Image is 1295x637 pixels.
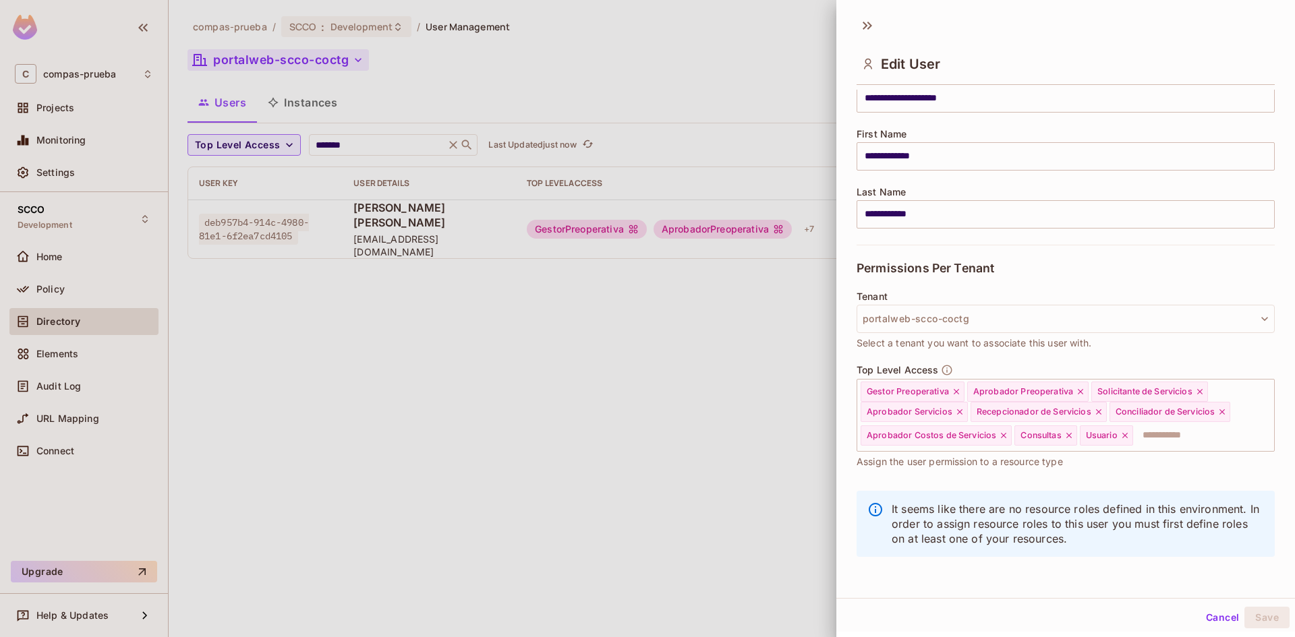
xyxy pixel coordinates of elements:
div: Aprobador Costos de Servicios [861,425,1012,446]
span: First Name [857,129,907,140]
span: Recepcionador de Servicios [977,406,1091,417]
button: portalweb-scco-coctg [857,305,1275,333]
span: Permissions Per Tenant [857,262,994,275]
span: Usuario [1086,430,1118,441]
p: It seems like there are no resource roles defined in this environment. In order to assign resourc... [892,502,1264,546]
span: Consultas [1020,430,1061,441]
span: Aprobador Preoperativa [973,386,1073,397]
span: Conciliador de Servicios [1116,406,1215,417]
button: Open [1267,413,1270,416]
div: Conciliador de Servicios [1110,402,1231,422]
div: Recepcionador de Servicios [971,402,1107,422]
span: Gestor Preoperativa [867,386,949,397]
span: Edit User [881,56,940,72]
div: Solicitante de Servicios [1091,382,1208,402]
button: Save [1244,607,1290,628]
span: Aprobador Servicios [867,406,952,417]
span: Aprobador Costos de Servicios [867,430,996,441]
span: Tenant [857,291,888,302]
button: Cancel [1201,607,1244,628]
div: Gestor Preoperativa [861,382,965,402]
div: Usuario [1080,425,1133,446]
span: Solicitante de Servicios [1097,386,1192,397]
div: Aprobador Preoperativa [967,382,1089,402]
span: Assign the user permission to a resource type [857,454,1063,469]
span: Select a tenant you want to associate this user with. [857,336,1091,351]
span: Last Name [857,187,906,198]
span: Top Level Access [857,365,938,375]
div: Consultas [1014,425,1076,446]
div: Aprobador Servicios [861,402,968,422]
